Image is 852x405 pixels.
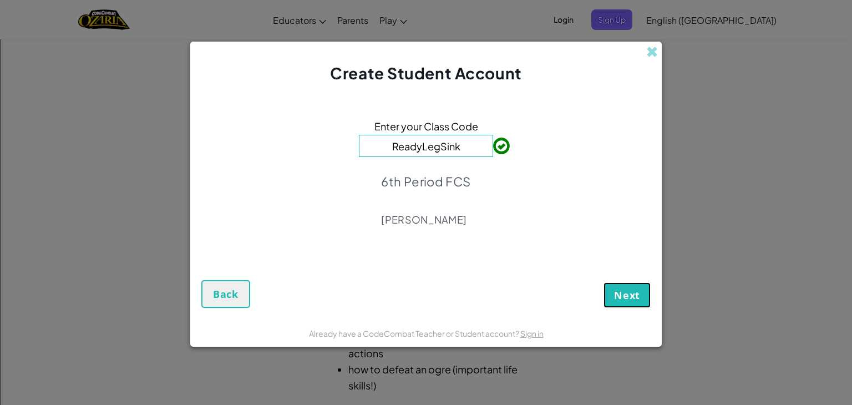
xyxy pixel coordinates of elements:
[213,287,239,301] span: Back
[330,63,521,83] span: Create Student Account
[381,174,470,189] p: 6th Period FCS
[201,280,250,308] button: Back
[520,328,544,338] a: Sign in
[4,26,848,36] div: Sort A > Z
[603,282,651,308] button: Next
[4,46,848,56] div: Move To ...
[381,213,470,226] p: [PERSON_NAME]
[4,66,848,76] div: Options
[4,14,103,26] input: Search outlines
[614,288,640,302] span: Next
[4,36,848,46] div: Sort New > Old
[4,56,848,66] div: Delete
[4,4,232,14] div: Home
[309,328,520,338] span: Already have a CodeCombat Teacher or Student account?
[4,76,848,86] div: Sign out
[374,118,478,134] span: Enter your Class Code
